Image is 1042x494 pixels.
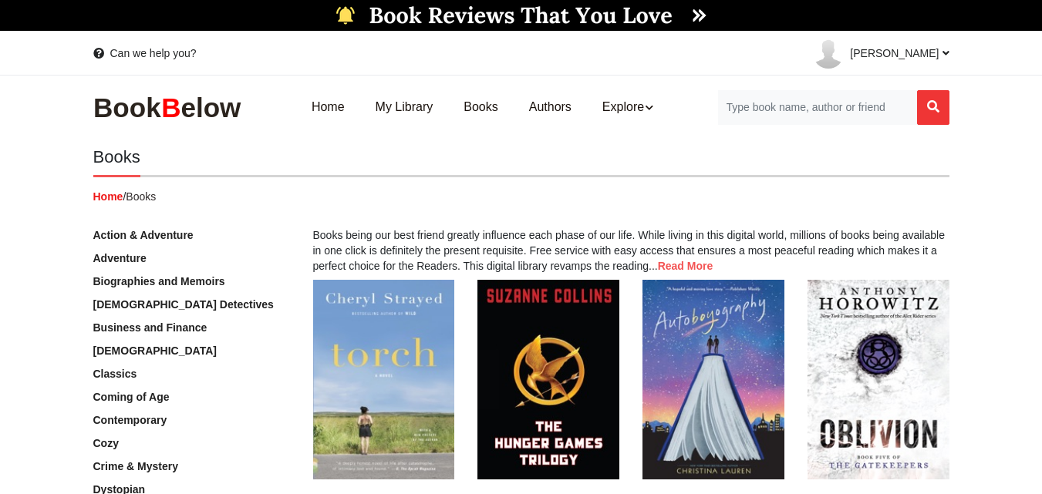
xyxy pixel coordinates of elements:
a: Read More [658,260,713,272]
a: Biographies and Memoirs [93,275,225,287]
a: Crime & Mystery [93,460,179,472]
a: Cozy [93,437,119,449]
a: Coming of Age [93,391,170,403]
a: Adventure [93,252,147,264]
input: Search for Books [717,90,917,125]
a: [DEMOGRAPHIC_DATA] [93,344,217,357]
a: Classics [93,368,137,380]
a: My Library [360,83,449,132]
a: Home [93,190,123,203]
a: Explore [587,83,669,132]
a: Home [296,83,360,132]
img: The Hunger Games Trilogy [477,280,619,479]
span: Books [126,190,156,203]
div: Books being our best friend greatly influence each phase of our life. While living in this digita... [313,227,949,274]
p: / [93,189,949,204]
a: Business and Finance [93,321,207,334]
a: Contemporary [93,414,167,426]
a: [PERSON_NAME] [801,32,949,75]
a: Can we help you? [93,45,197,61]
a: Action & Adventure [93,229,194,241]
img: Torch [313,280,455,479]
a: [DEMOGRAPHIC_DATA] Detectives [93,298,274,311]
img: Autoboyography [642,280,784,479]
a: Authors [514,83,587,132]
a: Books [448,83,513,132]
h1: Books [93,147,140,177]
img: user-default.png [813,38,844,69]
button: Search [917,90,949,125]
img: The Gatekeepers #5: Oblivion [808,280,949,479]
span: [PERSON_NAME] [850,47,949,59]
img: BookBelow Logo [93,92,248,123]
